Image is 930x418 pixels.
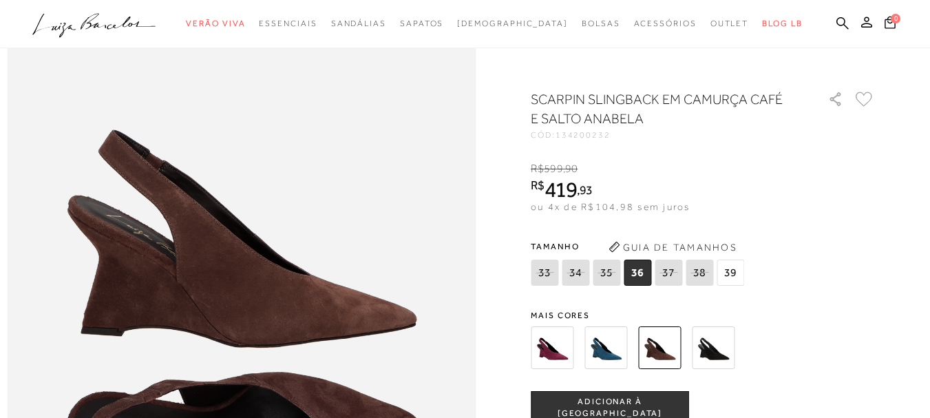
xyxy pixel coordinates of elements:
[457,11,568,36] a: noSubCategoriesText
[259,19,317,28] span: Essenciais
[331,11,386,36] a: categoryNavScreenReaderText
[634,11,697,36] a: categoryNavScreenReaderText
[531,236,748,257] span: Tamanho
[531,260,558,286] span: 33
[186,11,245,36] a: categoryNavScreenReaderText
[563,163,578,175] i: ,
[710,19,749,28] span: Outlet
[531,90,789,128] h1: SCARPIN SLINGBACK EM CAMURÇA CAFÉ E SALTO ANABELA
[686,260,713,286] span: 38
[400,11,443,36] a: categoryNavScreenReaderText
[634,19,697,28] span: Acessórios
[531,326,573,369] img: SCARPIN SLINGBACK EM CAMURÇA AMEIXA E SALTO ANABELA
[577,184,593,196] i: ,
[692,326,735,369] img: SCARPIN SLINGBACK EM CAMURÇA PRETO E SALTO ANABELA
[582,19,620,28] span: Bolsas
[259,11,317,36] a: categoryNavScreenReaderText
[582,11,620,36] a: categoryNavScreenReaderText
[580,182,593,197] span: 93
[584,326,627,369] img: SCARPIN SLINGBACK EM CAMURÇA AZUL DENIM E SALTO ANABELA
[544,163,562,175] span: 599
[624,260,651,286] span: 36
[400,19,443,28] span: Sapatos
[880,15,900,34] button: 0
[331,19,386,28] span: Sandálias
[717,260,744,286] span: 39
[762,11,802,36] a: BLOG LB
[531,131,806,139] div: CÓD:
[186,19,245,28] span: Verão Viva
[891,14,900,23] span: 0
[604,236,741,258] button: Guia de Tamanhos
[638,326,681,369] img: SCARPIN SLINGBACK EM CAMURÇA CAFÉ E SALTO ANABELA
[531,311,875,320] span: Mais cores
[562,260,589,286] span: 34
[531,179,545,191] i: R$
[762,19,802,28] span: BLOG LB
[593,260,620,286] span: 35
[565,163,578,175] span: 90
[531,163,544,175] i: R$
[655,260,682,286] span: 37
[457,19,568,28] span: [DEMOGRAPHIC_DATA]
[545,177,577,202] span: 419
[710,11,749,36] a: categoryNavScreenReaderText
[556,130,611,140] span: 134200232
[531,201,690,212] span: ou 4x de R$104,98 sem juros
